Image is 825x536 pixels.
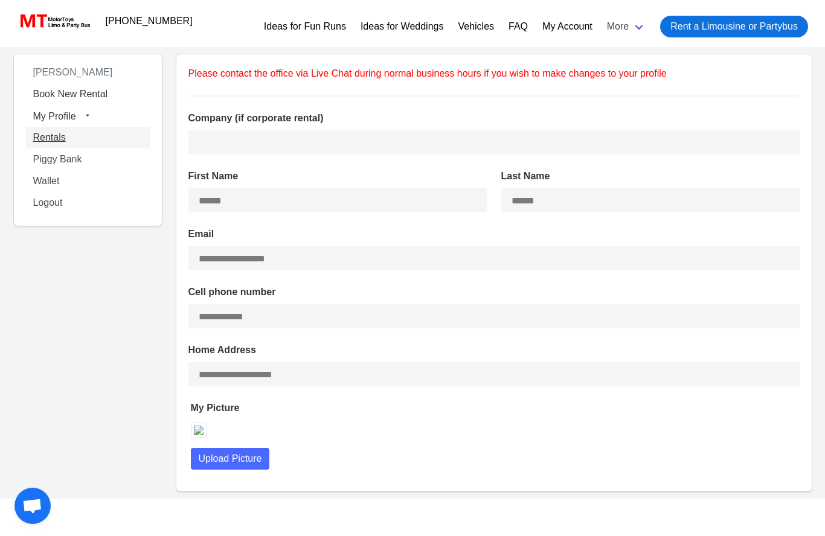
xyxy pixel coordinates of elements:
[191,401,800,415] label: My Picture
[26,83,150,105] a: Book New Rental
[17,13,91,30] img: MotorToys Logo
[33,110,76,121] span: My Profile
[26,192,150,214] a: Logout
[26,170,150,192] a: Wallet
[188,285,800,299] label: Cell phone number
[188,169,487,183] label: First Name
[188,343,800,357] label: Home Address
[26,148,150,170] a: Piggy Bank
[501,169,800,183] label: Last Name
[458,19,494,34] a: Vehicles
[361,19,444,34] a: Ideas for Weddings
[199,451,262,466] span: Upload Picture
[509,19,528,34] a: FAQ
[188,111,800,126] label: Company (if corporate rental)
[660,16,808,37] a: Rent a Limousine or Partybus
[191,423,207,438] img: null
[26,127,150,148] a: Rentals
[14,488,51,524] a: Open chat
[188,227,800,241] label: Email
[188,66,800,81] p: Please contact the office via Live Chat during normal business hours if you wish to make changes ...
[191,448,270,470] button: Upload Picture
[670,19,798,34] span: Rent a Limousine or Partybus
[264,19,346,34] a: Ideas for Fun Runs
[542,19,592,34] a: My Account
[26,62,120,82] span: [PERSON_NAME]
[98,9,200,33] a: [PHONE_NUMBER]
[600,11,653,42] a: More
[26,105,150,127] button: My Profile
